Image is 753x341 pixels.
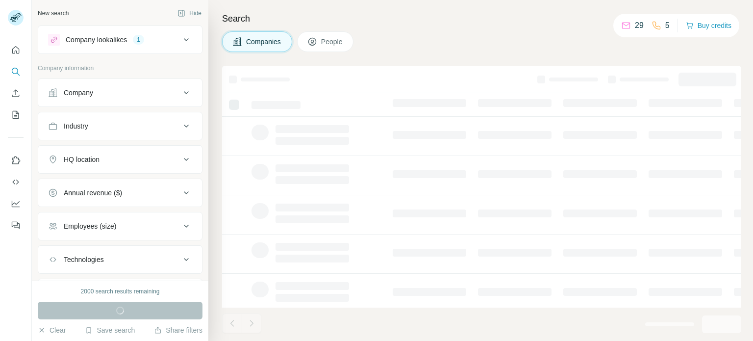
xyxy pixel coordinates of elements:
h4: Search [222,12,741,26]
button: HQ location [38,148,202,171]
button: Feedback [8,216,24,234]
div: HQ location [64,155,100,164]
div: 1 [133,35,144,44]
button: Save search [85,325,135,335]
div: Company [64,88,93,98]
button: Technologies [38,248,202,271]
button: Use Surfe API [8,173,24,191]
div: Company lookalikes [66,35,127,45]
div: Industry [64,121,88,131]
button: Annual revenue ($) [38,181,202,205]
button: Dashboard [8,195,24,212]
div: Annual revenue ($) [64,188,122,198]
button: Employees (size) [38,214,202,238]
button: My lists [8,106,24,124]
div: New search [38,9,69,18]
button: Company lookalikes1 [38,28,202,52]
div: Employees (size) [64,221,116,231]
button: Company [38,81,202,105]
button: Quick start [8,41,24,59]
span: People [321,37,344,47]
button: Buy credits [686,19,731,32]
p: 5 [665,20,670,31]
div: Technologies [64,255,104,264]
button: Use Surfe on LinkedIn [8,152,24,169]
button: Clear [38,325,66,335]
button: Industry [38,114,202,138]
button: Share filters [154,325,202,335]
p: Company information [38,64,202,73]
div: 2000 search results remaining [81,287,160,296]
button: Enrich CSV [8,84,24,102]
button: Hide [171,6,208,21]
button: Search [8,63,24,80]
p: 29 [635,20,644,31]
span: Companies [246,37,282,47]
